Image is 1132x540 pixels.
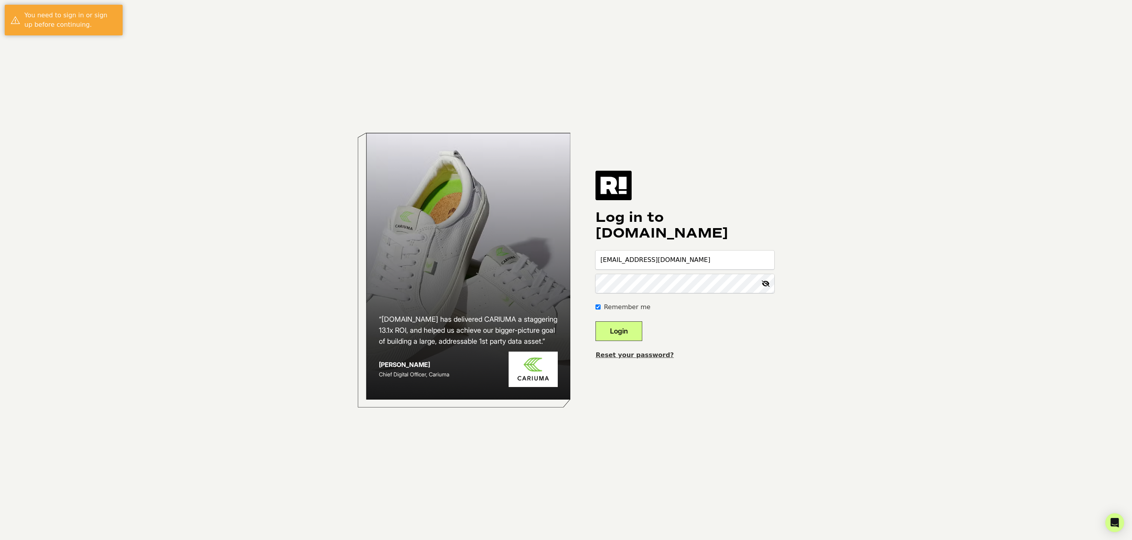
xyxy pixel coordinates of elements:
div: You need to sign in or sign up before continuing. [24,11,117,29]
button: Login [595,321,642,341]
strong: [PERSON_NAME] [379,361,430,369]
label: Remember me [604,302,650,312]
h2: “[DOMAIN_NAME] has delivered CARIUMA a staggering 13.1x ROI, and helped us achieve our bigger-pic... [379,314,558,347]
img: Retention.com [595,171,632,200]
input: Email [595,251,774,269]
span: Chief Digital Officer, Cariuma [379,371,449,378]
h1: Log in to [DOMAIN_NAME] [595,210,774,241]
img: Cariuma [509,352,558,387]
div: Open Intercom Messenger [1105,513,1124,532]
a: Reset your password? [595,351,674,359]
